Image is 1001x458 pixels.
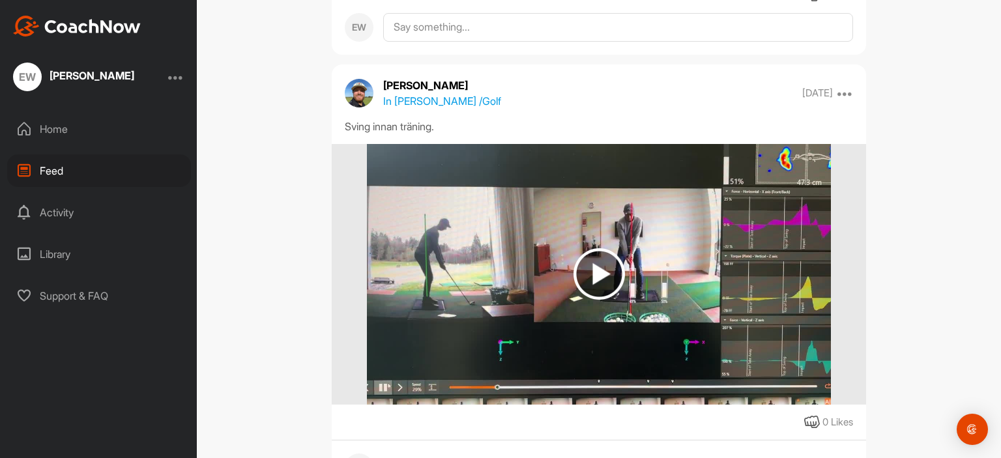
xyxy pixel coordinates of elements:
div: EW [13,63,42,91]
p: In [PERSON_NAME] / Golf [383,93,501,109]
div: Open Intercom Messenger [957,414,988,445]
div: Sving innan träning. [345,119,853,134]
img: play [573,248,625,300]
div: Feed [7,154,191,187]
div: 0 Likes [822,415,853,430]
div: Library [7,238,191,270]
div: [PERSON_NAME] [50,70,134,81]
img: avatar [345,79,373,107]
div: Home [7,113,191,145]
img: media [367,144,830,405]
div: EW [345,13,373,42]
div: Activity [7,196,191,229]
div: Support & FAQ [7,279,191,312]
p: [PERSON_NAME] [383,78,501,93]
img: CoachNow [13,16,141,36]
p: [DATE] [802,87,833,100]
